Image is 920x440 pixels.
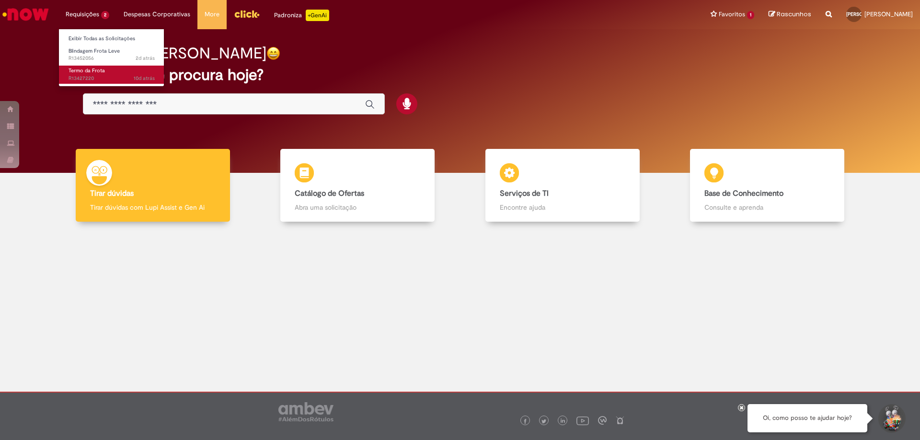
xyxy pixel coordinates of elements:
[59,34,164,44] a: Exibir Todas as Solicitações
[306,10,329,21] p: +GenAi
[136,55,155,62] time: 27/08/2025 11:53:06
[704,203,830,212] p: Consulte e aprenda
[704,189,783,198] b: Base de Conhecimento
[134,75,155,82] time: 19/08/2025 09:36:20
[295,203,420,212] p: Abra uma solicitação
[66,10,99,19] span: Requisições
[295,189,364,198] b: Catálogo de Ofertas
[877,404,906,433] button: Iniciar Conversa de Suporte
[83,67,838,83] h2: O que você procura hoje?
[846,11,884,17] span: [PERSON_NAME]
[255,149,460,222] a: Catálogo de Ofertas Abra uma solicitação
[541,419,546,424] img: logo_footer_twitter.png
[69,47,120,55] span: Blindagem Frota Leve
[1,5,50,24] img: ServiceNow
[59,66,164,83] a: Aberto R13427220 : Termo da Frota
[460,149,665,222] a: Serviços de TI Encontre ajuda
[69,75,155,82] span: R13427220
[101,11,109,19] span: 2
[747,404,867,432] div: Oi, como posso te ajudar hoje?
[69,67,105,74] span: Termo da Frota
[769,10,811,19] a: Rascunhos
[234,7,260,21] img: click_logo_yellow_360x200.png
[747,11,754,19] span: 1
[777,10,811,19] span: Rascunhos
[864,10,913,18] span: [PERSON_NAME]
[90,203,216,212] p: Tirar dúvidas com Lupi Assist e Gen Ai
[500,203,625,212] p: Encontre ajuda
[665,149,870,222] a: Base de Conhecimento Consulte e aprenda
[616,416,624,425] img: logo_footer_naosei.png
[500,189,549,198] b: Serviços de TI
[83,45,266,62] h2: Bom dia, [PERSON_NAME]
[50,149,255,222] a: Tirar dúvidas Tirar dúvidas com Lupi Assist e Gen Ai
[523,419,528,424] img: logo_footer_facebook.png
[124,10,190,19] span: Despesas Corporativas
[561,418,565,424] img: logo_footer_linkedin.png
[598,416,607,425] img: logo_footer_workplace.png
[69,55,155,62] span: R13452056
[719,10,745,19] span: Favoritos
[205,10,219,19] span: More
[576,414,589,427] img: logo_footer_youtube.png
[134,75,155,82] span: 10d atrás
[266,46,280,60] img: happy-face.png
[58,29,164,87] ul: Requisições
[136,55,155,62] span: 2d atrás
[274,10,329,21] div: Padroniza
[90,189,134,198] b: Tirar dúvidas
[278,402,333,421] img: logo_footer_ambev_rotulo_gray.png
[59,46,164,64] a: Aberto R13452056 : Blindagem Frota Leve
